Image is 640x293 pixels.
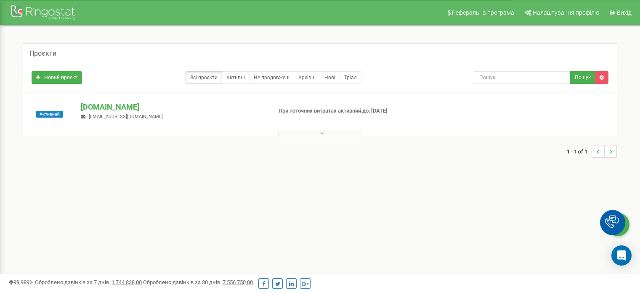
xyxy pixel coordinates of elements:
u: 1 744 838,00 [112,279,142,285]
span: 99,989% [8,279,34,285]
div: Open Intercom Messenger [611,245,632,266]
span: 1 - 1 of 1 [567,145,592,158]
button: Пошук [570,71,595,84]
span: Вихід [617,9,632,16]
span: Налаштування профілю [533,9,599,16]
a: Нові [320,71,340,84]
p: При поточних витратах активний до: [DATE] [279,107,413,115]
span: Оброблено дзвінків за 7 днів : [35,279,142,285]
a: Тріал [340,71,361,84]
a: Архівні [294,71,320,84]
input: Пошук [474,71,571,84]
a: Всі проєкти [186,71,222,84]
nav: ... [567,137,617,166]
h5: Проєкти [29,50,56,57]
u: 7 556 750,00 [223,279,253,285]
span: Активний [36,111,63,118]
a: Не продовжені [249,71,294,84]
span: [EMAIL_ADDRESS][DOMAIN_NAME] [89,114,163,119]
a: Новий проєкт [32,71,82,84]
span: Реферальна програма [452,9,514,16]
a: Активні [222,71,250,84]
p: [DOMAIN_NAME] [81,102,265,113]
span: Оброблено дзвінків за 30 днів : [143,279,253,285]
